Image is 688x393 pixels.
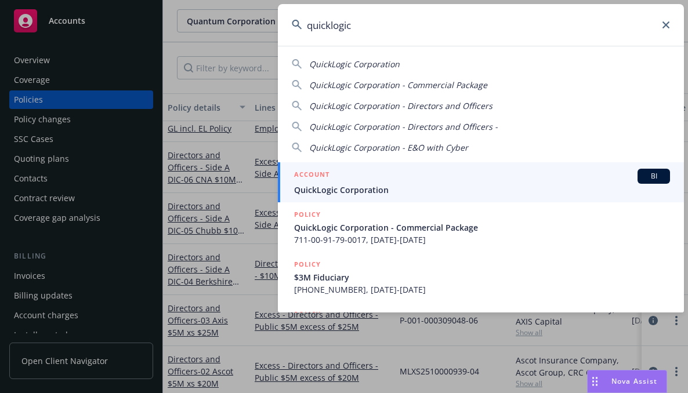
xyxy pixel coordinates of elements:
span: QuickLogic Corporation - Directors and Officers - [309,121,498,132]
span: QuickLogic Corporation [294,184,670,196]
span: QuickLogic Corporation - Directors and Officers [309,100,493,111]
span: $3M Fiduciary [294,271,670,283]
span: 711-00-91-79-0017, [DATE]-[DATE] [294,234,670,246]
a: POLICY [278,302,684,352]
h5: POLICY [294,259,321,270]
span: QuickLogic Corporation - Commercial Package [294,221,670,234]
span: BI [642,171,665,181]
button: Nova Assist [587,370,667,393]
a: ACCOUNTBIQuickLogic Corporation [278,162,684,202]
h5: POLICY [294,308,321,320]
span: [PHONE_NUMBER], [DATE]-[DATE] [294,283,670,296]
h5: POLICY [294,209,321,220]
a: POLICY$3M Fiduciary[PHONE_NUMBER], [DATE]-[DATE] [278,252,684,302]
h5: ACCOUNT [294,169,329,183]
span: QuickLogic Corporation [309,59,400,70]
input: Search... [278,4,684,46]
span: QuickLogic Corporation - Commercial Package [309,79,487,90]
span: Nova Assist [611,376,657,386]
span: QuickLogic Corporation - E&O with Cyber [309,142,468,153]
a: POLICYQuickLogic Corporation - Commercial Package711-00-91-79-0017, [DATE]-[DATE] [278,202,684,252]
div: Drag to move [588,370,602,392]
